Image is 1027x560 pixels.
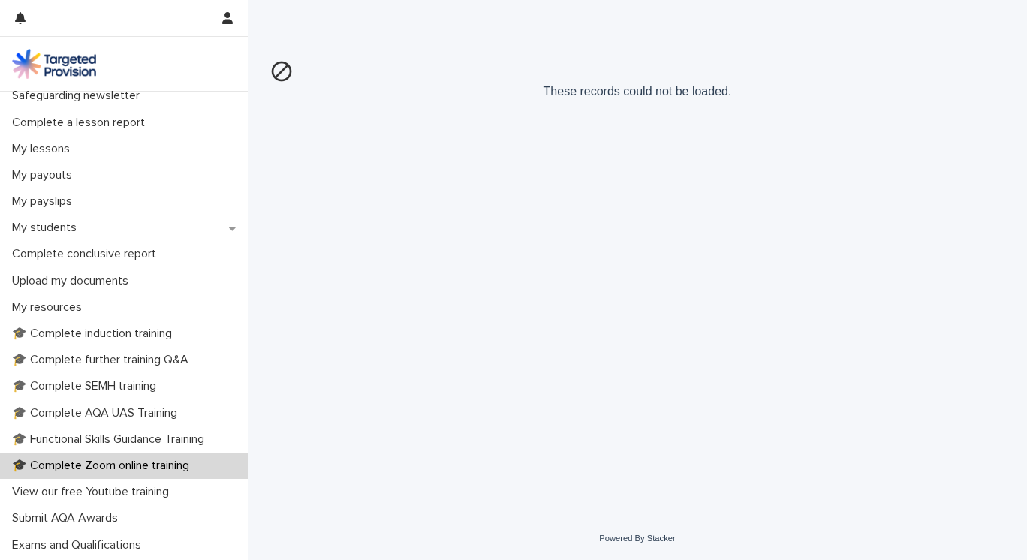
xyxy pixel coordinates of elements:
p: View our free Youtube training [6,485,181,499]
p: Complete a lesson report [6,116,157,130]
p: Complete conclusive report [6,247,168,261]
p: My lessons [6,142,82,156]
img: cancel-2 [270,59,294,83]
p: 🎓 Complete SEMH training [6,379,168,393]
p: My students [6,221,89,235]
img: M5nRWzHhSzIhMunXDL62 [12,49,96,79]
p: My payslips [6,194,84,209]
p: 🎓 Complete Zoom online training [6,459,201,473]
p: Safeguarding newsletter [6,89,152,103]
p: 🎓 Functional Skills Guidance Training [6,432,216,447]
p: 🎓 Complete induction training [6,327,184,341]
a: Powered By Stacker [599,534,675,543]
p: Upload my documents [6,274,140,288]
p: My resources [6,300,94,315]
p: 🎓 Complete further training Q&A [6,353,200,367]
p: Exams and Qualifications [6,538,153,552]
p: 🎓 Complete AQA UAS Training [6,406,189,420]
p: These records could not be loaded. [270,54,1005,104]
p: My payouts [6,168,84,182]
p: Submit AQA Awards [6,511,130,525]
